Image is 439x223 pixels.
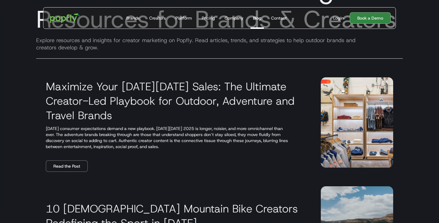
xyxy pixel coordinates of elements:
div: Explore resources and insights for creator marketing on Popfly. Read articles, trends, and strate... [31,37,408,51]
a: Platform [173,8,194,29]
div: Contact [271,15,287,21]
div: Company [225,15,243,21]
a: Read the Post [46,160,88,172]
a: Creators [147,8,168,29]
a: Contact [269,8,289,29]
a: Book a Demo [350,12,391,24]
p: [DATE] consumer expectations demand a new playbook. [DATE][DATE] 2025 is longer, noisier, and mor... [46,125,306,150]
div: Creators [149,15,166,21]
h3: Maximize Your [DATE][DATE] Sales: The Ultimate Creator-Led Playbook for Outdoor, Adventure and Tr... [46,79,306,122]
div: Platform [175,15,192,21]
a: Pricing [199,8,217,29]
div: Brands [126,15,140,21]
div: Pricing [202,15,215,21]
a: home [46,9,85,27]
div: Login [333,15,344,21]
a: Company [222,8,246,29]
a: Login [331,15,346,21]
div: Blog [253,15,261,21]
a: Blog [251,8,264,29]
a: Brands [124,8,142,29]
